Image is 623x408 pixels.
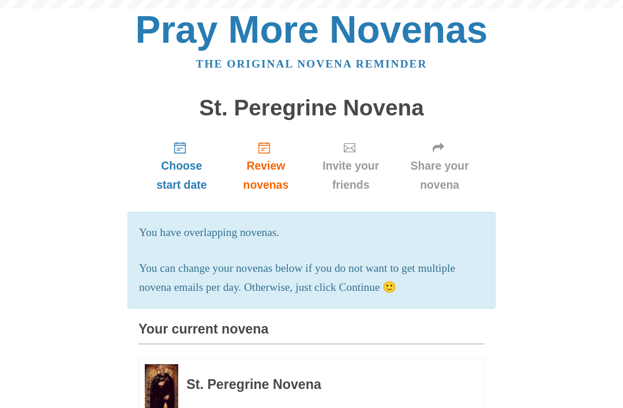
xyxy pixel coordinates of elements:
[138,132,225,200] a: Choose start date
[139,223,484,242] p: You have overlapping novenas.
[138,96,485,121] h1: St. Peregrine Novena
[237,156,295,194] span: Review novenas
[395,132,485,200] a: Share your novena
[318,156,383,194] span: Invite your friends
[136,8,488,51] a: Pray More Novenas
[406,156,473,194] span: Share your novena
[196,58,427,70] a: The original novena reminder
[186,377,453,392] h3: St. Peregrine Novena
[225,132,307,200] a: Review novenas
[307,132,395,200] a: Invite your friends
[138,322,485,345] h3: Your current novena
[139,259,484,297] p: You can change your novenas below if you do not want to get multiple novena emails per day. Other...
[150,156,213,194] span: Choose start date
